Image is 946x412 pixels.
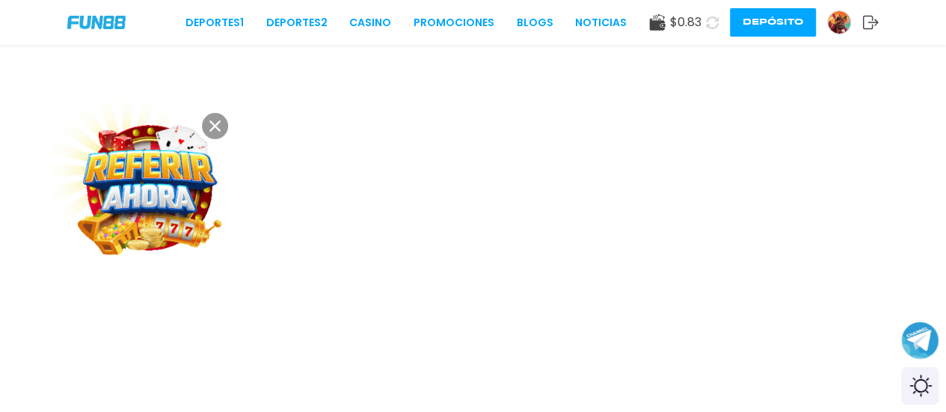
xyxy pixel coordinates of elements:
[349,15,391,31] a: CASINO
[185,15,244,31] a: Deportes1
[827,10,862,34] a: Avatar
[575,15,627,31] a: NOTICIAS
[81,119,218,256] img: Image Link
[730,8,816,37] button: Depósito
[67,16,126,28] img: Company Logo
[266,15,328,31] a: Deportes2
[828,11,850,34] img: Avatar
[901,321,939,360] button: Join telegram channel
[901,367,939,405] div: Switch theme
[516,15,553,31] a: BLOGS
[414,15,494,31] a: Promociones
[670,13,701,31] span: $ 0.83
